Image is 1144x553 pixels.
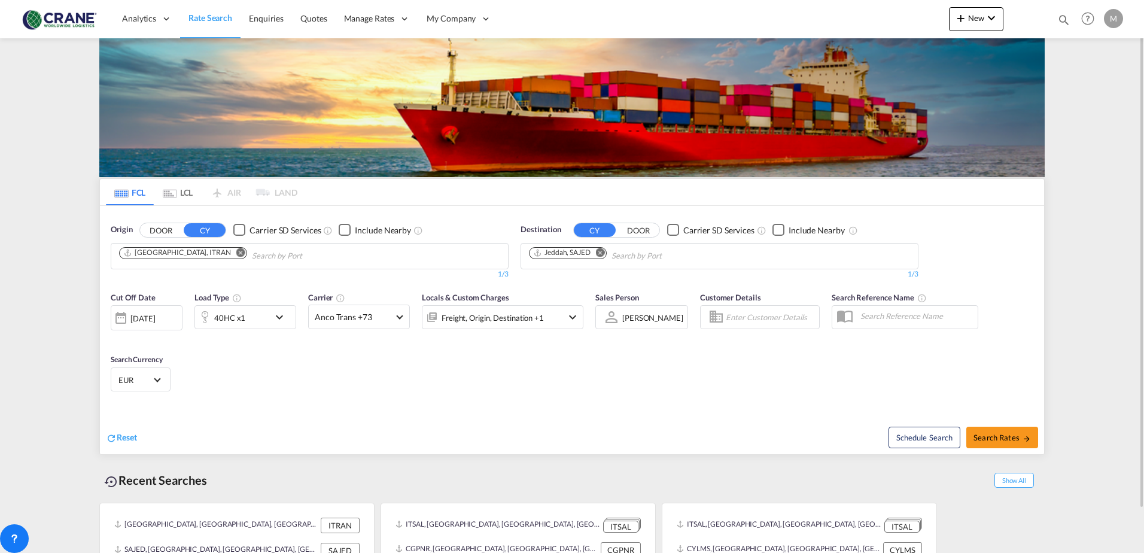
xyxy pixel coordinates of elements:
div: Include Nearby [355,224,411,236]
div: Press delete to remove this chip. [123,248,233,258]
span: Search Rates [973,433,1031,442]
md-checkbox: Checkbox No Ink [772,224,845,236]
span: Reset [117,432,137,442]
button: Remove [229,248,247,260]
div: Ravenna, ITRAN [123,248,231,258]
div: Carrier SD Services [683,224,754,236]
div: 1/3 [111,269,509,279]
div: [DATE] [111,305,182,330]
md-icon: The selected Trucker/Carrierwill be displayed in the rate results If the rates are from another f... [336,293,345,303]
div: ITSAL, Salerno, Italy, Southern Europe, Europe [395,518,600,533]
div: Carrier SD Services [250,224,321,236]
span: Origin [111,224,132,236]
button: CY [184,223,226,237]
div: Recent Searches [99,467,212,494]
md-icon: Unchecked: Ignores neighbouring ports when fetching rates.Checked : Includes neighbouring ports w... [848,226,858,235]
button: Remove [588,248,606,260]
button: Note: By default Schedule search will only considerorigin ports, destination ports and cut off da... [889,427,960,448]
span: Search Reference Name [832,293,927,302]
input: Search Reference Name [854,307,978,325]
img: LCL+%26+FCL+BACKGROUND.png [99,38,1045,177]
div: Press delete to remove this chip. [533,248,593,258]
span: Customer Details [700,293,760,302]
md-chips-wrap: Chips container. Use arrow keys to select chips. [527,244,730,266]
span: Help [1078,8,1098,29]
div: ITRAN [321,518,360,533]
md-select: Select Currency: € EUREuro [117,371,164,388]
md-chips-wrap: Chips container. Use arrow keys to select chips. [117,244,370,266]
md-icon: icon-chevron-down [272,310,293,324]
md-icon: icon-backup-restore [104,475,118,489]
span: Carrier [308,293,345,302]
div: Jeddah, SAJED [533,248,591,258]
div: Include Nearby [789,224,845,236]
input: Chips input. [611,247,725,266]
img: 374de710c13411efa3da03fd754f1635.jpg [18,5,99,32]
md-icon: icon-chevron-down [565,310,580,324]
div: 40HC x1 [214,309,245,326]
span: Anco Trans +73 [315,311,393,323]
div: Help [1078,8,1104,30]
md-icon: icon-magnify [1057,13,1070,26]
input: Chips input. [252,247,366,266]
span: Sales Person [595,293,639,302]
md-icon: icon-plus 400-fg [954,11,968,25]
input: Enter Customer Details [726,308,816,326]
md-checkbox: Checkbox No Ink [339,224,411,236]
div: Freight Origin Destination Factory Stuffing [442,309,544,326]
span: New [954,13,999,23]
span: Destination [521,224,561,236]
span: Load Type [194,293,242,302]
md-pagination-wrapper: Use the left and right arrow keys to navigate between tabs [106,179,297,205]
div: icon-refreshReset [106,432,137,445]
div: 40HC x1icon-chevron-down [194,305,296,329]
span: Locals & Custom Charges [422,293,509,302]
md-select: Sales Person: Massimiliano Ciucci [621,309,684,326]
span: Analytics [122,13,156,25]
div: ITSAL [884,521,920,533]
md-icon: Unchecked: Search for CY (Container Yard) services for all selected carriers.Checked : Search for... [757,226,766,235]
span: EUR [118,375,152,385]
span: My Company [427,13,476,25]
span: Show All [994,473,1034,488]
md-icon: icon-information-outline [232,293,242,303]
md-datepicker: Select [111,329,120,345]
div: M [1104,9,1123,28]
button: icon-plus 400-fgNewicon-chevron-down [949,7,1003,31]
div: [DATE] [130,313,155,324]
div: OriginDOOR CY Checkbox No InkUnchecked: Search for CY (Container Yard) services for all selected ... [100,206,1044,454]
md-tab-item: FCL [106,179,154,205]
md-tab-item: LCL [154,179,202,205]
span: Quotes [300,13,327,23]
button: Search Ratesicon-arrow-right [966,427,1038,448]
md-icon: Unchecked: Search for CY (Container Yard) services for all selected carriers.Checked : Search for... [323,226,333,235]
div: ITSAL, Salerno, Italy, Southern Europe, Europe [677,518,881,533]
md-icon: icon-arrow-right [1023,434,1031,443]
div: ITRAN, Ravenna, Italy, Southern Europe, Europe [114,518,318,533]
div: 1/3 [521,269,918,279]
md-icon: icon-chevron-down [984,11,999,25]
span: Manage Rates [344,13,395,25]
md-icon: icon-refresh [106,433,117,443]
md-checkbox: Checkbox No Ink [667,224,754,236]
span: Cut Off Date [111,293,156,302]
button: DOOR [617,223,659,237]
div: icon-magnify [1057,13,1070,31]
div: [PERSON_NAME] [622,313,683,323]
md-icon: Your search will be saved by the below given name [917,293,927,303]
span: Enquiries [249,13,284,23]
span: Search Currency [111,355,163,364]
div: Freight Origin Destination Factory Stuffingicon-chevron-down [422,305,583,329]
md-checkbox: Checkbox No Ink [233,224,321,236]
button: DOOR [140,223,182,237]
button: CY [574,223,616,237]
div: ITSAL [603,521,638,533]
md-icon: Unchecked: Ignores neighbouring ports when fetching rates.Checked : Includes neighbouring ports w... [413,226,423,235]
span: Rate Search [188,13,232,23]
